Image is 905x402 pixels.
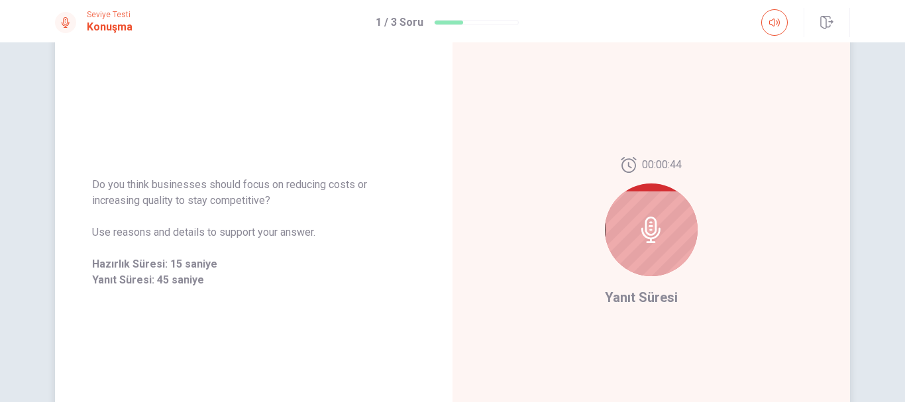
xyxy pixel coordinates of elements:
span: Use reasons and details to support your answer. [92,225,415,240]
span: Do you think businesses should focus on reducing costs or increasing quality to stay competitive? [92,177,415,209]
span: Yanıt Süresi: 45 saniye [92,272,415,288]
span: 00:00:44 [642,157,682,173]
h1: Konuşma [87,19,133,35]
h1: 1 / 3 Soru [376,15,423,30]
span: Hazırlık Süresi: 15 saniye [92,256,415,272]
span: Yanıt Süresi [605,289,678,305]
span: Seviye Testi [87,10,133,19]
